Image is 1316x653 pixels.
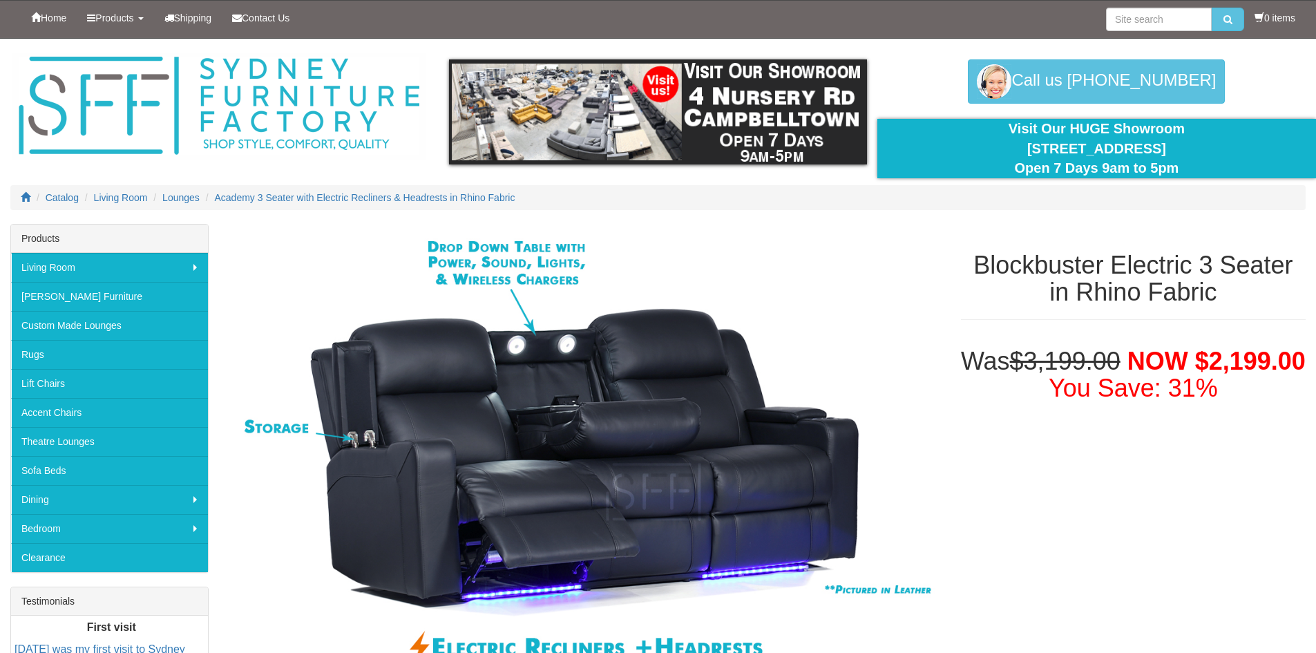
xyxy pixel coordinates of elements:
a: Clearance [11,543,208,572]
input: Site search [1106,8,1212,31]
del: $3,199.00 [1010,347,1120,375]
h1: Blockbuster Electric 3 Seater in Rhino Fabric [961,252,1306,306]
span: Home [41,12,66,23]
span: Products [95,12,133,23]
a: Living Room [11,253,208,282]
div: Testimonials [11,587,208,616]
h1: Was [961,348,1306,402]
img: Sydney Furniture Factory [12,53,426,160]
a: Products [77,1,153,35]
a: Living Room [94,192,148,203]
a: Accent Chairs [11,398,208,427]
a: Theatre Lounges [11,427,208,456]
a: Home [21,1,77,35]
a: Shipping [154,1,222,35]
span: Shipping [174,12,212,23]
span: Contact Us [242,12,289,23]
a: Lift Chairs [11,369,208,398]
li: 0 items [1255,11,1295,25]
a: Custom Made Lounges [11,311,208,340]
font: You Save: 31% [1049,374,1218,402]
a: Academy 3 Seater with Electric Recliners & Headrests in Rhino Fabric [215,192,515,203]
a: Catalog [46,192,79,203]
a: Sofa Beds [11,456,208,485]
a: Lounges [162,192,200,203]
a: Contact Us [222,1,300,35]
img: showroom.gif [449,59,867,164]
a: Rugs [11,340,208,369]
b: First visit [87,621,136,633]
a: Dining [11,485,208,514]
div: Products [11,225,208,253]
div: Visit Our HUGE Showroom [STREET_ADDRESS] Open 7 Days 9am to 5pm [888,119,1306,178]
a: Bedroom [11,514,208,543]
a: [PERSON_NAME] Furniture [11,282,208,311]
span: NOW $2,199.00 [1127,347,1306,375]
